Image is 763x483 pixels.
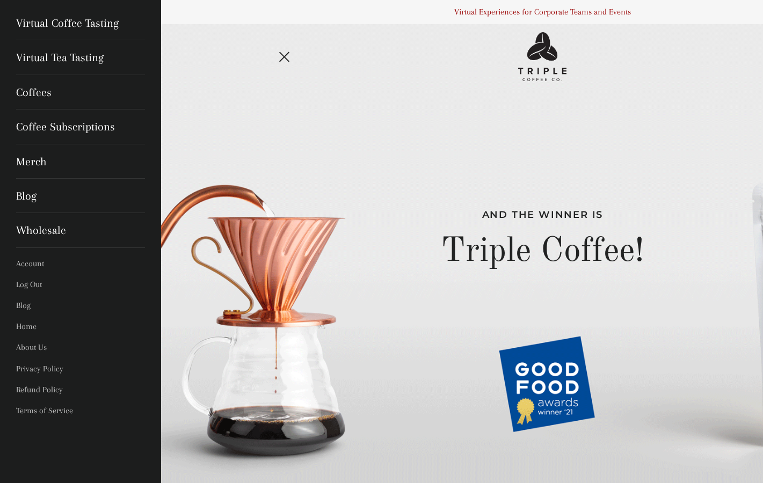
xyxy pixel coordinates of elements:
[8,75,153,109] a: Coffees
[8,379,153,400] a: Refund Policy
[8,179,153,213] a: Blog
[8,6,153,40] a: Virtual Coffee Tasting
[8,40,153,75] a: Virtual Tea Tasting
[8,109,153,144] a: Coffee Subscriptions
[8,144,153,179] a: Merch
[8,316,153,337] a: Home
[8,213,153,247] a: Wholesale
[8,274,153,295] a: Log Out
[8,400,153,421] a: Terms of Service
[8,253,153,274] a: Account
[8,337,153,358] a: About Us
[518,32,566,81] img: Triple Coffee Co - Logo
[8,295,153,316] a: Blog
[8,358,153,379] a: Privacy Policy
